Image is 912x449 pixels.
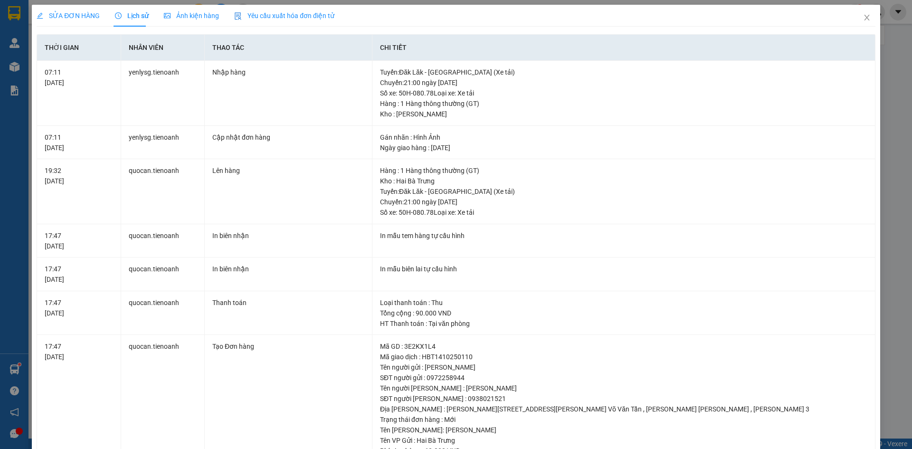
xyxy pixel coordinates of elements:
div: SĐT người [PERSON_NAME] : 0938021521 [380,393,867,404]
div: Lên hàng [212,165,364,176]
span: close [863,14,871,21]
div: Trạng thái đơn hàng : Mới [380,414,867,425]
div: Tạo Đơn hàng [212,341,364,352]
th: Thời gian [37,35,121,61]
button: Close [854,5,880,31]
span: picture [164,12,171,19]
div: In biên nhận [212,230,364,241]
td: quocan.tienoanh [121,291,205,335]
td: yenlysg.tienoanh [121,126,205,160]
div: Hàng : 1 Hàng thông thường (GT) [380,165,867,176]
div: SĐT người gửi : 0972258944 [380,373,867,383]
div: 17:47 [DATE] [45,264,113,285]
div: 17:47 [DATE] [45,230,113,251]
img: icon [234,12,242,20]
div: Tuyến : Đăk Lăk - [GEOGRAPHIC_DATA] (Xe tải) Chuyến: 21:00 ngày [DATE] Số xe: 50H-080.78 Loại xe:... [380,67,867,98]
div: Thanh toán [212,297,364,308]
div: Mã giao dịch : HBT1410250110 [380,352,867,362]
div: Kho : [PERSON_NAME] [380,109,867,119]
div: 19:32 [DATE] [45,165,113,186]
th: Chi tiết [372,35,875,61]
div: Hàng : 1 Hàng thông thường (GT) [380,98,867,109]
div: 17:47 [DATE] [45,297,113,318]
td: yenlysg.tienoanh [121,61,205,126]
div: In mẫu biên lai tự cấu hình [380,264,867,274]
div: HT Thanh toán : Tại văn phòng [380,318,867,329]
div: Tổng cộng : 90.000 VND [380,308,867,318]
th: Thao tác [205,35,372,61]
div: Mã GD : 3E2KX1L4 [380,341,867,352]
div: Loại thanh toán : Thu [380,297,867,308]
div: Tên [PERSON_NAME]: [PERSON_NAME] [380,425,867,435]
div: Tuyến : Đăk Lăk - [GEOGRAPHIC_DATA] (Xe tải) Chuyến: 21:00 ngày [DATE] Số xe: 50H-080.78 Loại xe:... [380,186,867,218]
div: Kho : Hai Bà Trưng [380,176,867,186]
td: quocan.tienoanh [121,159,205,224]
div: In mẫu tem hàng tự cấu hình [380,230,867,241]
span: Yêu cầu xuất hóa đơn điện tử [234,12,334,19]
div: In biên nhận [212,264,364,274]
div: Cập nhật đơn hàng [212,132,364,143]
div: Tên VP Gửi : Hai Bà Trưng [380,435,867,446]
div: Nhập hàng [212,67,364,77]
span: Ảnh kiện hàng [164,12,219,19]
span: edit [37,12,43,19]
div: Gán nhãn : Hình Ảnh [380,132,867,143]
div: Tên người gửi : [PERSON_NAME] [380,362,867,373]
span: SỬA ĐƠN HÀNG [37,12,100,19]
div: Địa [PERSON_NAME] : [PERSON_NAME][STREET_ADDRESS][PERSON_NAME] Võ Văn Tần , [PERSON_NAME] [PERS... [380,404,867,414]
td: quocan.tienoanh [121,258,205,291]
span: Lịch sử [115,12,149,19]
span: clock-circle [115,12,122,19]
div: 17:47 [DATE] [45,341,113,362]
div: 07:11 [DATE] [45,67,113,88]
div: 07:11 [DATE] [45,132,113,153]
div: Tên người [PERSON_NAME] : [PERSON_NAME] [380,383,867,393]
div: Ngày giao hàng : [DATE] [380,143,867,153]
th: Nhân viên [121,35,205,61]
td: quocan.tienoanh [121,224,205,258]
